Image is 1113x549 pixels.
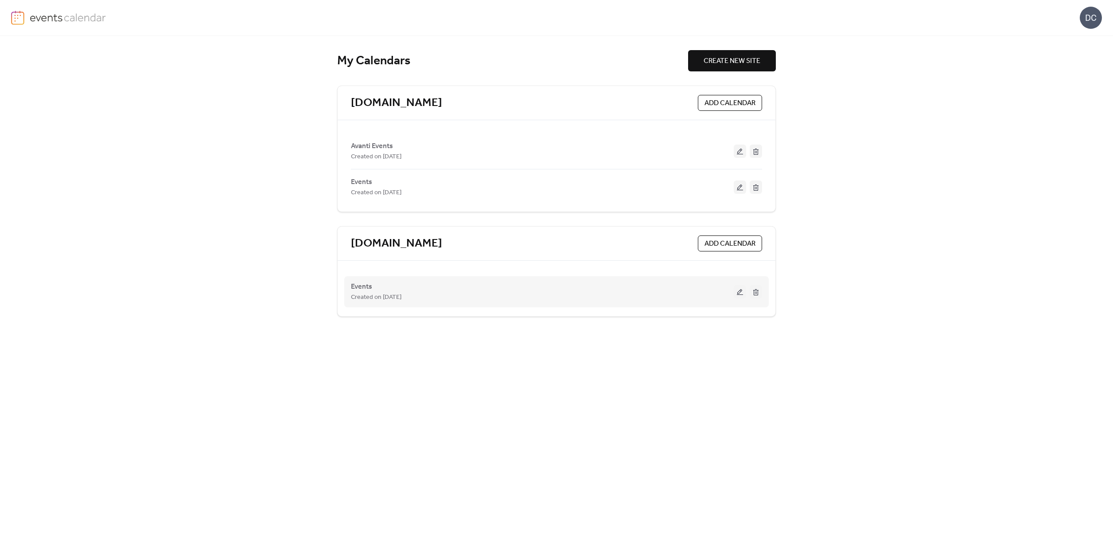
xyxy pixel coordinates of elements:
[351,141,393,152] span: Avanti Events
[1080,7,1102,29] div: DC
[688,50,776,71] button: CREATE NEW SITE
[351,180,372,184] a: Events
[351,177,372,188] span: Events
[337,53,688,69] div: My Calendars
[11,11,24,25] img: logo
[351,96,442,110] a: [DOMAIN_NAME]
[698,95,762,111] button: ADD CALENDAR
[704,239,755,249] span: ADD CALENDAR
[351,292,401,303] span: Created on [DATE]
[351,144,393,149] a: Avanti Events
[351,152,401,162] span: Created on [DATE]
[704,98,755,109] span: ADD CALENDAR
[30,11,106,24] img: logo-type
[351,282,372,292] span: Events
[704,56,760,67] span: CREATE NEW SITE
[351,284,372,289] a: Events
[698,235,762,251] button: ADD CALENDAR
[351,188,401,198] span: Created on [DATE]
[351,236,442,251] a: [DOMAIN_NAME]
